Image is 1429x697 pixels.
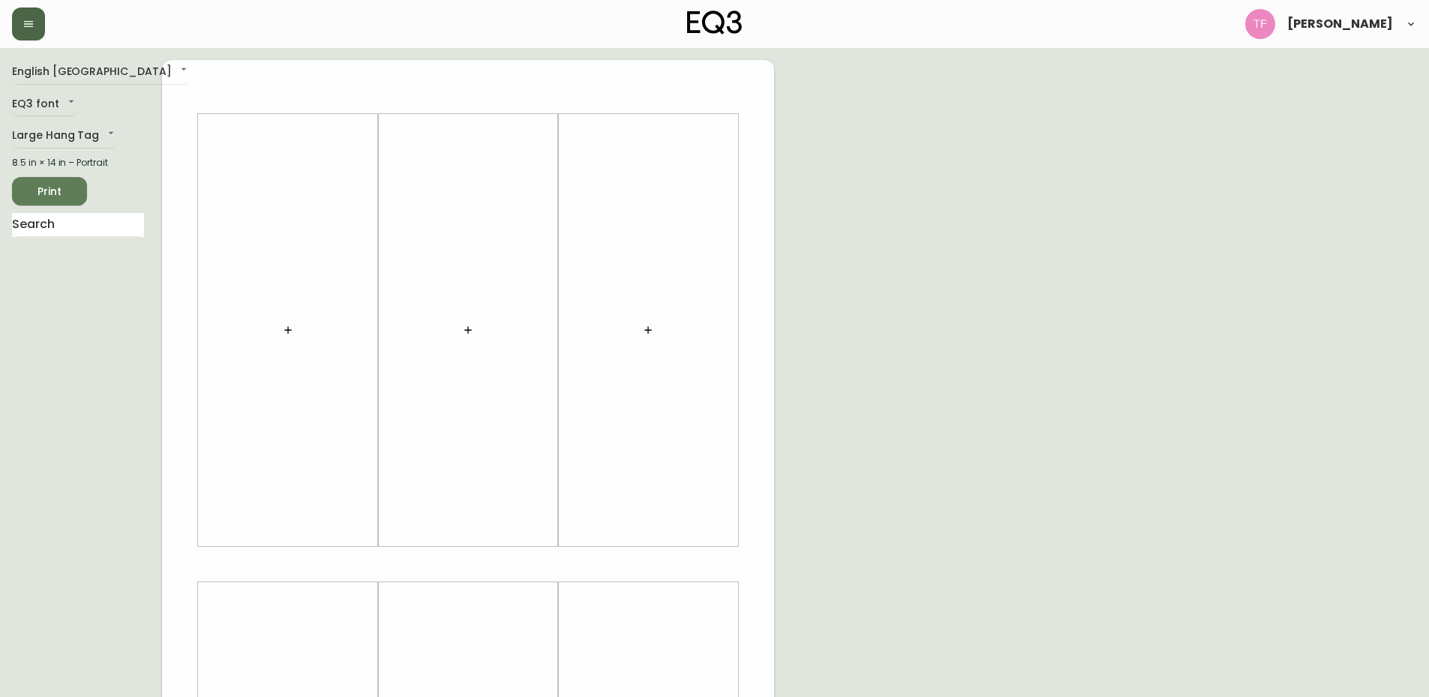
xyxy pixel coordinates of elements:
[12,156,144,170] div: 8.5 in × 14 in – Portrait
[24,182,75,201] span: Print
[687,11,743,35] img: logo
[12,124,117,149] div: Large Hang Tag
[12,177,87,206] button: Print
[1287,18,1393,30] span: [PERSON_NAME]
[12,92,77,117] div: EQ3 font
[12,60,190,85] div: English [GEOGRAPHIC_DATA]
[12,213,144,237] input: Search
[1245,9,1275,39] img: 509424b058aae2bad57fee408324c33f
